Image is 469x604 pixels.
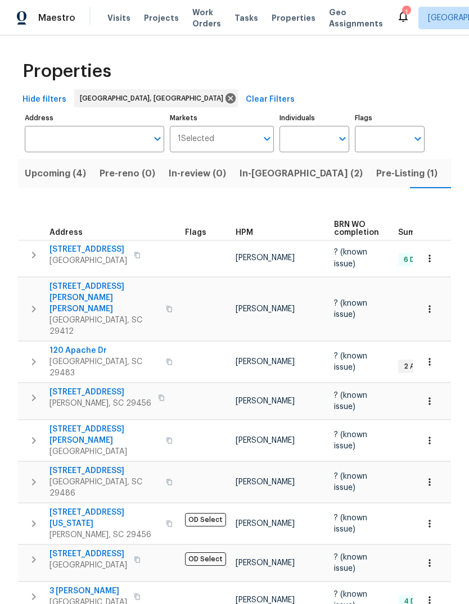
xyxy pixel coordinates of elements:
span: 3 [PERSON_NAME] [49,585,127,597]
span: Maestro [38,12,75,24]
button: Hide filters [18,89,71,110]
span: Pre-Listing (1) [376,166,438,181]
span: [GEOGRAPHIC_DATA] [49,446,159,457]
span: ? (known issue) [334,248,367,267]
span: HPM [236,229,253,237]
span: [GEOGRAPHIC_DATA], SC 29486 [49,476,159,499]
span: [PERSON_NAME] [236,305,295,313]
label: Individuals [279,115,349,121]
span: Tasks [234,14,258,22]
span: Upcoming (4) [25,166,86,181]
span: Visits [107,12,130,24]
span: Pre-reno (0) [100,166,155,181]
span: Projects [144,12,179,24]
label: Address [25,115,164,121]
span: ? (known issue) [334,352,367,371]
span: ? (known issue) [334,473,367,492]
span: [STREET_ADDRESS] [49,387,151,398]
span: [STREET_ADDRESS][US_STATE] [49,507,159,529]
span: [PERSON_NAME] [236,559,295,567]
span: Flags [185,229,206,237]
span: [PERSON_NAME] [236,596,295,604]
span: [STREET_ADDRESS] [49,244,127,255]
label: Flags [355,115,425,121]
span: [STREET_ADDRESS][PERSON_NAME] [49,424,159,446]
span: 1 Selected [178,134,214,144]
span: Properties [272,12,315,24]
span: In-review (0) [169,166,226,181]
span: In-[GEOGRAPHIC_DATA] (2) [240,166,363,181]
span: Clear Filters [246,93,295,107]
span: ? (known issue) [334,392,367,411]
span: [PERSON_NAME] [236,358,295,366]
span: [STREET_ADDRESS][PERSON_NAME][PERSON_NAME] [49,281,159,315]
span: OD Select [185,552,226,566]
div: [GEOGRAPHIC_DATA], [GEOGRAPHIC_DATA] [74,89,238,107]
span: [GEOGRAPHIC_DATA], SC 29483 [49,356,159,379]
span: ? (known issue) [334,431,367,450]
span: 6 Done [399,255,432,265]
span: [PERSON_NAME], SC 29456 [49,529,159,541]
span: [GEOGRAPHIC_DATA], [GEOGRAPHIC_DATA] [80,93,228,104]
span: [STREET_ADDRESS] [49,465,159,476]
span: OD Select [185,513,226,526]
span: 2 Accepted [399,362,448,371]
span: [GEOGRAPHIC_DATA] [49,255,127,266]
button: Open [410,131,426,147]
span: [GEOGRAPHIC_DATA], SC 29412 [49,315,159,337]
button: Open [150,131,165,147]
span: [PERSON_NAME] [236,478,295,486]
span: ? (known issue) [334,553,367,573]
span: Geo Assignments [329,7,383,29]
button: Open [335,131,350,147]
span: Work Orders [192,7,221,29]
span: [PERSON_NAME], SC 29456 [49,398,151,409]
span: ? (known issue) [334,514,367,533]
button: Open [259,131,275,147]
span: Hide filters [22,93,66,107]
span: [GEOGRAPHIC_DATA] [49,560,127,571]
label: Markets [170,115,274,121]
span: ? (known issue) [334,299,367,319]
span: [PERSON_NAME] [236,397,295,405]
span: [STREET_ADDRESS] [49,548,127,560]
span: Summary [398,229,435,237]
div: 1 [402,7,410,18]
span: Properties [22,66,111,77]
span: [PERSON_NAME] [236,254,295,262]
button: Clear Filters [241,89,299,110]
span: [PERSON_NAME] [236,520,295,528]
span: [PERSON_NAME] [236,437,295,444]
span: 120 Apache Dr [49,345,159,356]
span: Address [49,229,83,237]
span: BRN WO completion [334,221,379,237]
